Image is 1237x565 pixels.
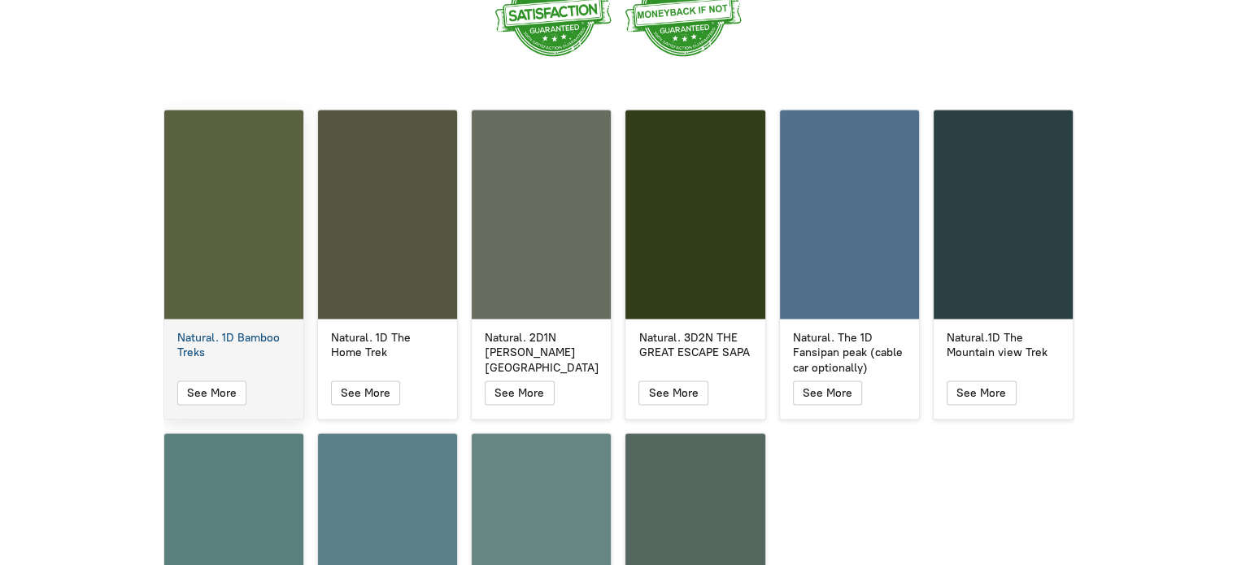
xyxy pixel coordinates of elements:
a: Natural.1D The Mountain view Trek [934,330,1073,359]
div: Natural. 3D2N THE GREAT ESCAPE SAPA [638,330,751,359]
span: See More [956,385,1006,399]
a: Natural. 3D2N THE GREAT ESCAPE SAPA [625,110,764,319]
a: Natural. 1D Bamboo Treks [164,330,303,359]
div: Natural. 1D The Home Trek [331,330,444,359]
button: See More [331,380,400,405]
a: Natural. 1D The Home Trek [318,110,457,319]
div: Natural. 2D1N [PERSON_NAME][GEOGRAPHIC_DATA] [485,330,598,375]
a: Natural.1D The Mountain view Trek [934,110,1073,319]
span: See More [803,385,852,399]
a: Natural. The 1D Fansipan peak (cable car optionally) [780,330,919,375]
span: See More [494,385,544,399]
a: Natural. 1D Bamboo Treks [164,110,303,319]
span: See More [341,385,390,399]
span: See More [649,385,699,399]
button: See More [947,380,1016,405]
button: See More [793,380,862,405]
a: Natural. 2D1N [PERSON_NAME][GEOGRAPHIC_DATA] [472,330,611,375]
div: Natural.1D The Mountain view Trek [947,330,1060,359]
a: Natural. 3D2N THE GREAT ESCAPE SAPA [625,330,764,359]
a: Natural. 2D1N Muong Hoa Valley [472,110,611,319]
div: Natural. The 1D Fansipan peak (cable car optionally) [793,330,906,375]
button: See More [638,380,708,405]
button: See More [485,380,554,405]
a: Natural. 1D The Home Trek [318,330,457,359]
span: See More [187,385,237,399]
button: See More [177,380,246,405]
a: Natural. The 1D Fansipan peak (cable car optionally) [780,110,919,319]
div: Natural. 1D Bamboo Treks [177,330,290,359]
